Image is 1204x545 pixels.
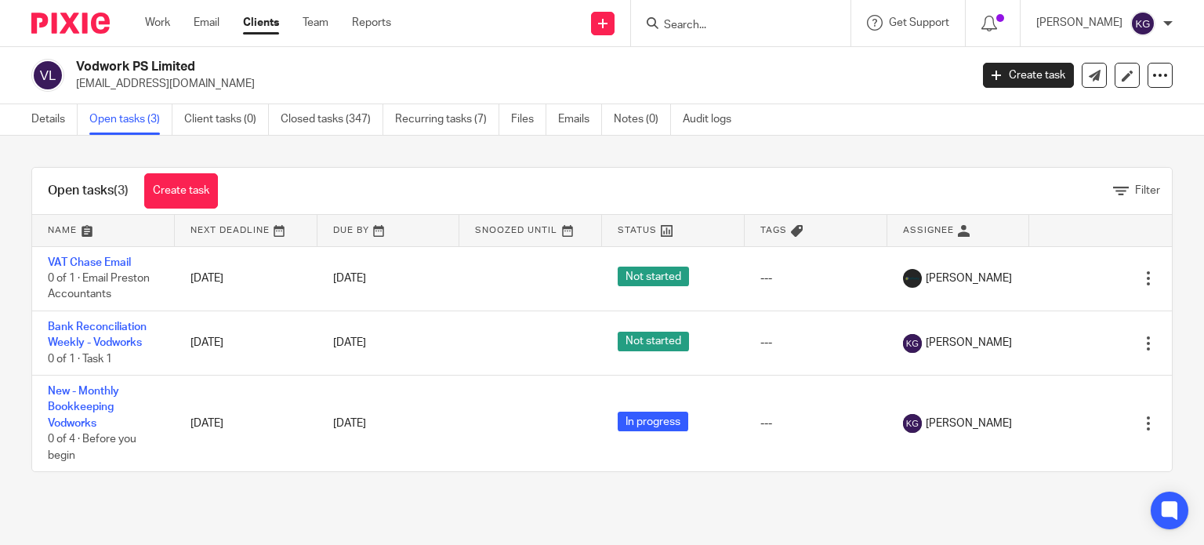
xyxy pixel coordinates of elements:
[1130,11,1155,36] img: svg%3E
[89,104,172,135] a: Open tasks (3)
[281,104,383,135] a: Closed tasks (347)
[48,322,147,348] a: Bank Reconciliation Weekly - Vodworks
[511,104,546,135] a: Files
[76,59,783,75] h2: Vodwork PS Limited
[144,173,218,209] a: Create task
[333,338,366,349] span: [DATE]
[760,416,872,431] div: ---
[760,271,872,286] div: ---
[243,15,279,31] a: Clients
[618,226,657,234] span: Status
[175,376,317,472] td: [DATE]
[618,267,689,286] span: Not started
[475,226,557,234] span: Snoozed Until
[889,17,949,28] span: Get Support
[618,412,688,431] span: In progress
[1036,15,1122,31] p: [PERSON_NAME]
[926,416,1012,431] span: [PERSON_NAME]
[683,104,743,135] a: Audit logs
[48,257,131,268] a: VAT Chase Email
[983,63,1074,88] a: Create task
[31,59,64,92] img: svg%3E
[333,418,366,429] span: [DATE]
[760,226,787,234] span: Tags
[333,273,366,284] span: [DATE]
[48,183,129,199] h1: Open tasks
[662,19,803,33] input: Search
[114,184,129,197] span: (3)
[903,269,922,288] img: Infinity%20Logo%20with%20Whitespace%20.png
[48,434,136,461] span: 0 of 4 · Before you begin
[303,15,328,31] a: Team
[618,332,689,351] span: Not started
[48,386,119,429] a: New - Monthly Bookkeeping Vodworks
[903,414,922,433] img: svg%3E
[194,15,219,31] a: Email
[184,104,269,135] a: Client tasks (0)
[175,311,317,375] td: [DATE]
[31,13,110,34] img: Pixie
[48,273,150,300] span: 0 of 1 · Email Preston Accountants
[145,15,170,31] a: Work
[48,354,112,365] span: 0 of 1 · Task 1
[614,104,671,135] a: Notes (0)
[31,104,78,135] a: Details
[926,335,1012,351] span: [PERSON_NAME]
[395,104,499,135] a: Recurring tasks (7)
[558,104,602,135] a: Emails
[76,76,959,92] p: [EMAIL_ADDRESS][DOMAIN_NAME]
[175,246,317,311] td: [DATE]
[1135,185,1160,196] span: Filter
[760,335,872,351] div: ---
[352,15,391,31] a: Reports
[903,334,922,353] img: svg%3E
[926,271,1012,286] span: [PERSON_NAME]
